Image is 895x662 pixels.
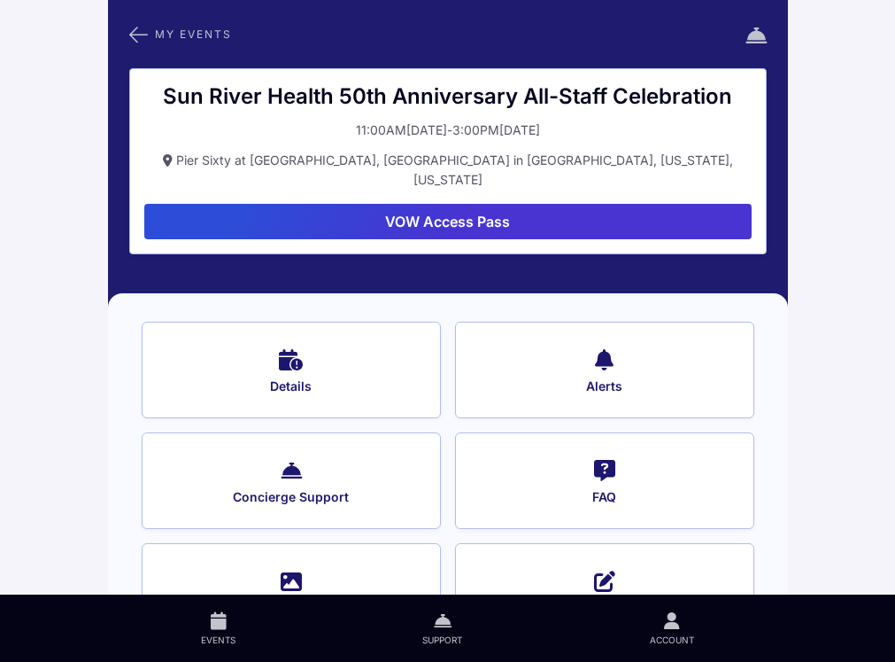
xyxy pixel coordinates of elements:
[142,322,441,418] button: Details
[455,432,754,529] button: FAQ
[455,322,754,418] button: Alerts
[144,204,752,239] button: VOW Access Pass
[422,634,462,646] span: Support
[144,121,752,140] button: 11:00AM[DATE]-3:00PM[DATE]
[142,543,441,640] button: Gallery
[329,595,556,662] a: Support
[166,489,417,505] span: Concierge Support
[142,432,441,529] button: Concierge Support
[129,23,232,46] button: My Events
[166,378,417,394] span: Details
[144,83,752,110] div: Sun River Health 50th Anniversary All-Staff Celebration
[201,634,235,646] span: Events
[356,121,447,140] div: 11:00AM[DATE]
[452,121,540,140] div: 3:00PM[DATE]
[650,634,694,646] span: Account
[155,29,232,39] span: My Events
[455,543,754,640] button: Responses
[479,378,730,394] span: Alerts
[144,151,752,190] button: Pier Sixty at [GEOGRAPHIC_DATA], [GEOGRAPHIC_DATA] in [GEOGRAPHIC_DATA], [US_STATE], [US_STATE]
[479,489,730,505] span: FAQ
[108,595,329,662] a: Events
[176,152,733,187] span: Pier Sixty at [GEOGRAPHIC_DATA], [GEOGRAPHIC_DATA] in [GEOGRAPHIC_DATA], [US_STATE], [US_STATE]
[556,595,787,662] a: Account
